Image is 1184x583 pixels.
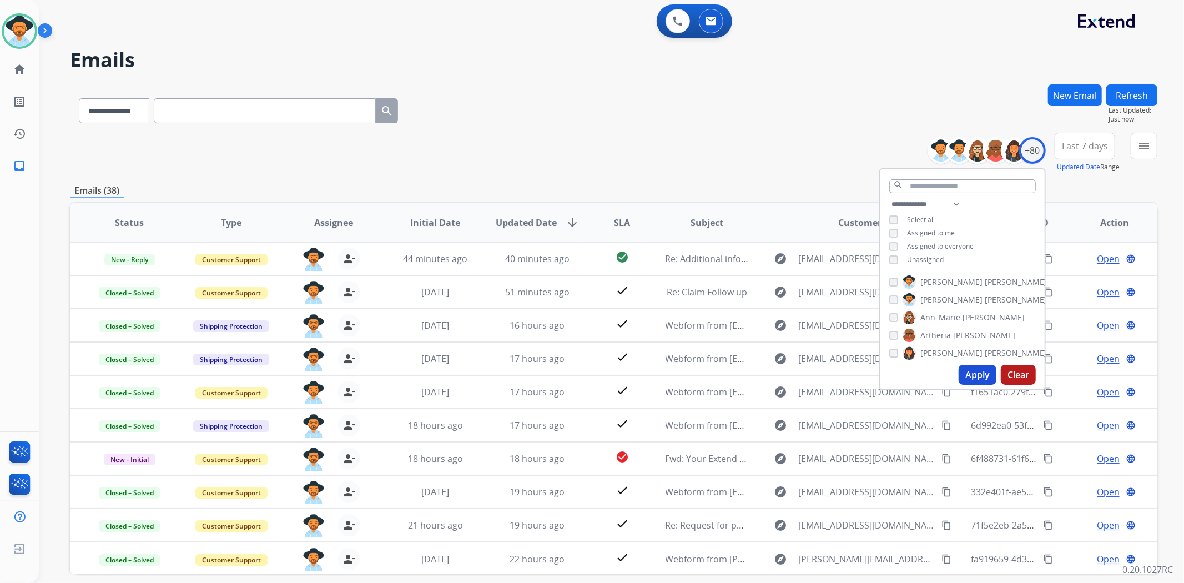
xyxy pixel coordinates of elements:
[774,419,787,432] mat-icon: explore
[99,554,160,566] span: Closed – Solved
[798,519,935,532] span: [EMAIL_ADDRESS][DOMAIN_NAME]
[1109,115,1157,124] span: Just now
[99,287,160,299] span: Closed – Solved
[1126,487,1136,497] mat-icon: language
[342,419,356,432] mat-icon: person_remove
[1097,519,1120,532] span: Open
[971,553,1140,565] span: fa919659-4d3b-4f9b-82b5-c19559cd53d7
[1097,252,1120,265] span: Open
[510,553,565,565] span: 22 hours ago
[13,95,26,108] mat-icon: list_alt
[342,385,356,399] mat-icon: person_remove
[666,386,917,398] span: Webform from [EMAIL_ADDRESS][DOMAIN_NAME] on [DATE]
[941,420,951,430] mat-icon: content_copy
[408,419,463,431] span: 18 hours ago
[959,365,996,385] button: Apply
[13,127,26,140] mat-icon: history
[505,286,570,298] span: 51 minutes ago
[99,420,160,432] span: Closed – Solved
[666,353,917,365] span: Webform from [EMAIL_ADDRESS][DOMAIN_NAME] on [DATE]
[99,487,160,499] span: Closed – Solved
[1097,385,1120,399] span: Open
[1043,387,1053,397] mat-icon: content_copy
[907,228,955,238] span: Assigned to me
[1126,354,1136,364] mat-icon: language
[1055,133,1115,159] button: Last 7 days
[798,485,935,499] span: [EMAIL_ADDRESS][DOMAIN_NAME]
[342,452,356,465] mat-icon: person_remove
[1126,454,1136,464] mat-icon: language
[421,386,449,398] span: [DATE]
[907,255,944,264] span: Unassigned
[303,548,325,571] img: agent-avatar
[1126,420,1136,430] mat-icon: language
[303,414,325,438] img: agent-avatar
[774,285,787,299] mat-icon: explore
[1019,137,1046,164] div: +80
[314,216,353,229] span: Assignee
[505,253,570,265] span: 40 minutes ago
[667,286,747,298] span: Re: Claim Follow up
[1043,320,1053,330] mat-icon: content_copy
[907,242,974,251] span: Assigned to everyone
[774,552,787,566] mat-icon: explore
[666,519,762,531] span: Re: Request for photos
[303,514,325,537] img: agent-avatar
[195,254,268,265] span: Customer Support
[421,353,449,365] span: [DATE]
[920,294,983,305] span: [PERSON_NAME]
[1126,520,1136,530] mat-icon: language
[342,285,356,299] mat-icon: person_remove
[303,381,325,404] img: agent-avatar
[1126,320,1136,330] mat-icon: language
[798,352,935,365] span: [EMAIL_ADDRESS][DOMAIN_NAME]
[1122,563,1173,576] p: 0.20.1027RC
[99,320,160,332] span: Closed – Solved
[1097,452,1120,465] span: Open
[342,552,356,566] mat-icon: person_remove
[104,454,155,465] span: New - Initial
[1097,485,1120,499] span: Open
[380,104,394,118] mat-icon: search
[774,519,787,532] mat-icon: explore
[798,285,935,299] span: [EMAIL_ADDRESS][DOMAIN_NAME]
[421,286,449,298] span: [DATE]
[691,216,723,229] span: Subject
[1001,365,1036,385] button: Clear
[195,287,268,299] span: Customer Support
[1097,552,1120,566] span: Open
[666,319,917,331] span: Webform from [EMAIL_ADDRESS][DOMAIN_NAME] on [DATE]
[1109,106,1157,115] span: Last Updated:
[666,486,917,498] span: Webform from [EMAIL_ADDRESS][DOMAIN_NAME] on [DATE]
[953,330,1015,341] span: [PERSON_NAME]
[616,417,629,430] mat-icon: check
[666,253,775,265] span: Re: Additional information
[798,552,935,566] span: [PERSON_NAME][EMAIL_ADDRESS][DOMAIN_NAME]
[403,253,467,265] span: 44 minutes ago
[195,454,268,465] span: Customer Support
[774,252,787,265] mat-icon: explore
[1043,420,1053,430] mat-icon: content_copy
[1043,554,1053,564] mat-icon: content_copy
[99,387,160,399] span: Closed – Solved
[1097,319,1120,332] span: Open
[1043,520,1053,530] mat-icon: content_copy
[510,386,565,398] span: 17 hours ago
[342,352,356,365] mat-icon: person_remove
[666,453,814,465] span: Fwd: Your Extend claim is approved
[342,319,356,332] mat-icon: person_remove
[193,354,269,365] span: Shipping Protection
[13,63,26,76] mat-icon: home
[616,250,629,264] mat-icon: check_circle
[99,354,160,365] span: Closed – Solved
[1055,203,1157,242] th: Action
[1137,139,1151,153] mat-icon: menu
[616,484,629,497] mat-icon: check
[70,184,124,198] p: Emails (38)
[1126,387,1136,397] mat-icon: language
[666,419,917,431] span: Webform from [EMAIL_ADDRESS][DOMAIN_NAME] on [DATE]
[616,450,629,464] mat-icon: check_circle
[421,553,449,565] span: [DATE]
[1057,163,1100,172] button: Updated Date
[4,16,35,47] img: avatar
